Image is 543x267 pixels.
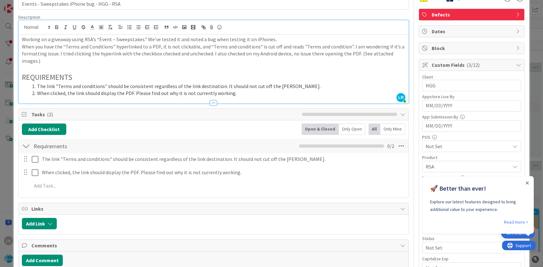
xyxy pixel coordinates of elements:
p: Working on a giveaway using RSA’s “Event – Sweepstakes.” We’ve tested it and noted a bug when tes... [22,36,405,43]
span: Links [31,205,397,213]
p: The link "Terms and conditions" should be consistent regardless of the link destination. It shoul... [42,156,404,163]
span: Support [13,1,29,9]
div: Status [422,236,521,241]
span: Defects [432,11,513,18]
span: Tasks [31,111,299,118]
p: When clicked, the link should display the PDF. Please find out why it is not currently working. [42,169,404,176]
div: Solutions Required [422,175,521,180]
iframe: UserGuiding Product Updates RC Tooltip [422,176,536,236]
span: ( 2 ) [47,111,53,118]
span: Comments [31,242,397,249]
div: Product [422,155,521,160]
span: Not Set [426,243,507,252]
span: ( 3/12 ) [467,62,480,68]
span: RSA [426,163,510,170]
li: The link "Terms and conditions" should be consistent regardless of the link destination. It shoul... [29,83,405,90]
input: MM/DD/YYYY [426,121,518,131]
input: MM/DD/YYYY [426,100,518,111]
button: Add Comment [22,255,63,266]
span: LR [396,93,405,102]
span: REQUIREMENTS [22,72,72,82]
button: Add Checklist [22,124,66,135]
li: When clicked, the link should display the PDF. Please find out why it is not currently working. [29,90,405,97]
label: Client [422,74,433,80]
button: Add Link [22,218,57,229]
div: App Submission By [422,115,521,119]
div: Capitalize Exp [422,257,521,261]
span: Not Set [426,143,510,150]
div: All [369,124,380,135]
div: POS [422,135,521,139]
input: Add Checklist... [31,140,174,152]
span: Description [18,14,40,20]
div: Only Open [339,124,365,135]
div: Appstore Live By [422,94,521,99]
div: Open & Closed [302,124,339,135]
span: Dates [432,28,513,35]
span: Custom Fields [432,61,513,69]
p: When you have the “Terms and Conditions” hyperlinked to a PDF, it is not clickable, and “Terms an... [22,43,405,65]
span: 0 / 2 [387,142,394,150]
span: Block [432,44,513,52]
div: Only Mine [380,124,405,135]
